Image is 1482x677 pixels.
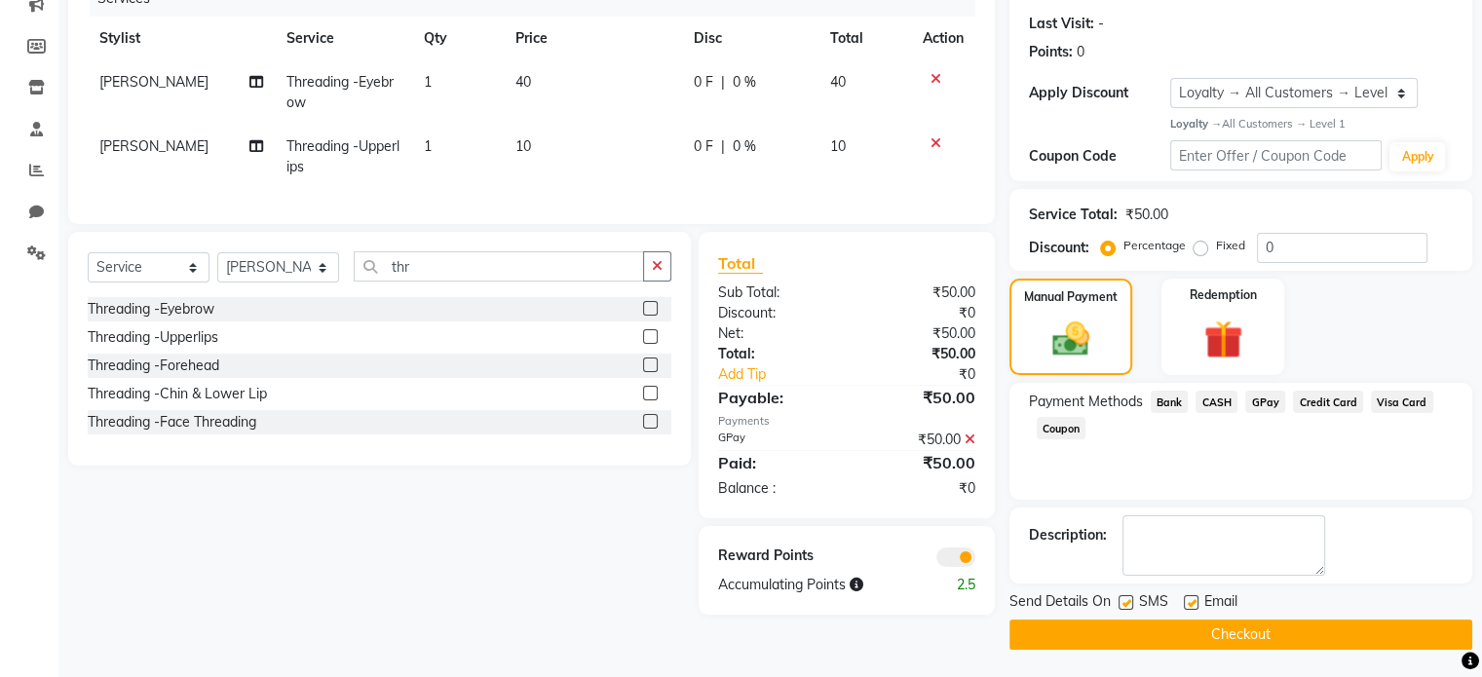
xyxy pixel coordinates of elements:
div: Threading -Forehead [88,356,219,376]
div: Sub Total: [703,282,847,303]
div: Coupon Code [1029,146,1170,167]
span: Threading -Eyebrow [286,73,394,111]
div: Threading -Chin & Lower Lip [88,384,267,404]
div: ₹50.00 [847,282,990,303]
strong: Loyalty → [1170,117,1222,131]
div: Discount: [703,303,847,323]
label: Redemption [1190,286,1257,304]
span: 40 [830,73,846,91]
div: ₹50.00 [847,344,990,364]
div: ₹50.00 [847,451,990,474]
span: Credit Card [1293,391,1363,413]
button: Checkout [1009,620,1472,650]
a: Add Tip [703,364,870,385]
div: Discount: [1029,238,1089,258]
div: All Customers → Level 1 [1170,116,1453,132]
th: Price [504,17,682,60]
span: Bank [1151,391,1189,413]
span: CASH [1196,391,1237,413]
th: Stylist [88,17,275,60]
span: | [721,72,725,93]
div: ₹50.00 [847,386,990,409]
div: Description: [1029,525,1107,545]
div: Payable: [703,386,847,409]
span: 0 F [694,136,713,157]
span: Coupon [1037,417,1086,439]
span: 1 [424,73,432,91]
div: Threading -Face Threading [88,412,256,433]
div: Threading -Upperlips [88,327,218,348]
div: ₹0 [847,303,990,323]
th: Total [818,17,911,60]
th: Action [911,17,975,60]
span: 0 % [733,136,756,157]
div: ₹0 [870,364,989,385]
span: [PERSON_NAME] [99,73,209,91]
div: ₹50.00 [1125,205,1168,225]
div: Balance : [703,478,847,499]
div: ₹0 [847,478,990,499]
label: Manual Payment [1024,288,1118,306]
span: 0 % [733,72,756,93]
div: ₹50.00 [847,430,990,450]
div: ₹50.00 [847,323,990,344]
span: 10 [830,137,846,155]
label: Fixed [1216,237,1245,254]
div: Service Total: [1029,205,1118,225]
div: Paid: [703,451,847,474]
div: - [1098,14,1104,34]
span: SMS [1139,591,1168,616]
img: _gift.svg [1192,316,1255,364]
span: Send Details On [1009,591,1111,616]
div: Total: [703,344,847,364]
div: Last Visit: [1029,14,1094,34]
span: Email [1204,591,1237,616]
th: Qty [412,17,504,60]
div: Reward Points [703,545,847,567]
input: Enter Offer / Coupon Code [1170,140,1383,170]
div: 2.5 [918,575,989,595]
img: _cash.svg [1041,318,1101,360]
span: 1 [424,137,432,155]
input: Search or Scan [354,251,644,282]
span: Total [718,253,763,274]
div: Apply Discount [1029,83,1170,103]
div: Payments [718,413,975,430]
th: Disc [682,17,818,60]
div: 0 [1077,42,1084,62]
div: Net: [703,323,847,344]
div: Points: [1029,42,1073,62]
span: [PERSON_NAME] [99,137,209,155]
span: Visa Card [1371,391,1433,413]
span: 10 [515,137,531,155]
span: GPay [1245,391,1285,413]
span: 40 [515,73,531,91]
th: Service [275,17,412,60]
label: Percentage [1123,237,1186,254]
span: Threading -Upperlips [286,137,399,175]
div: Threading -Eyebrow [88,299,214,320]
span: Payment Methods [1029,392,1143,412]
div: GPay [703,430,847,450]
span: 0 F [694,72,713,93]
div: Accumulating Points [703,575,918,595]
button: Apply [1389,142,1445,171]
span: | [721,136,725,157]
